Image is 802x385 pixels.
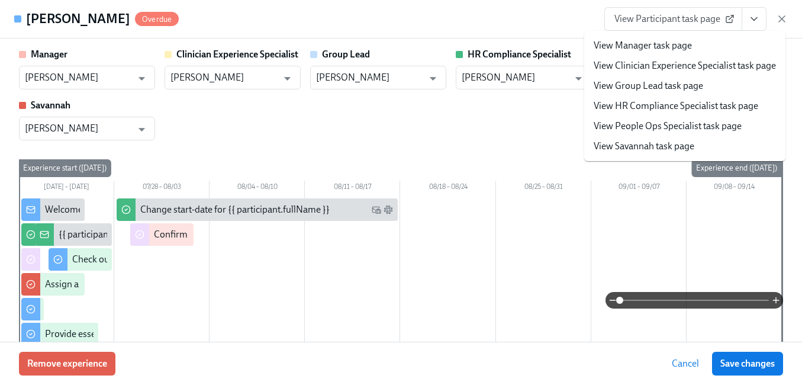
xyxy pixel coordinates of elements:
span: Cancel [672,358,699,370]
div: Experience start ([DATE]) [18,159,111,177]
div: 09/08 – 09/14 [687,181,782,196]
button: Cancel [663,352,707,376]
div: Change start-date for {{ participant.fullName }} [140,203,330,216]
a: View HR Compliance Specialist task page [594,100,758,113]
div: {{ participant.fullName }} has filled out the onboarding form [59,228,300,241]
a: View Participant task page [604,7,742,31]
div: Welcome from the Charlie Health Compliance Team 👋 [45,203,268,216]
a: View Group Lead task page [594,79,703,92]
strong: Group Lead [322,49,370,60]
svg: Work Email [372,205,381,214]
button: Save changes [712,352,783,376]
div: 08/18 – 08/24 [400,181,495,196]
a: View Savannah task page [594,140,694,153]
h4: [PERSON_NAME] [26,10,130,28]
div: 07/28 – 08/03 [114,181,210,196]
strong: HR Compliance Specialist [468,49,571,60]
strong: Savannah [31,100,70,111]
span: View Participant task page [614,13,732,25]
div: Check out our recommended laptop specs [72,253,242,266]
button: View task page [742,7,766,31]
div: 09/01 – 09/07 [591,181,687,196]
div: Assign a Clinician Experience Specialist for {{ participant.fullName }} (start-date {{ participan... [45,278,514,291]
strong: Manager [31,49,67,60]
svg: Slack [384,205,393,214]
div: Confirm cleared by People Ops [154,228,279,241]
a: View Clinician Experience Specialist task page [594,59,776,72]
div: Experience end ([DATE]) [691,159,782,177]
div: 08/11 – 08/17 [305,181,400,196]
button: Open [133,69,151,88]
button: Open [278,69,297,88]
div: [DATE] – [DATE] [19,181,114,196]
button: Open [133,120,151,139]
div: 08/04 – 08/10 [210,181,305,196]
span: Remove experience [27,358,107,370]
span: Save changes [720,358,775,370]
a: View Manager task page [594,39,692,52]
button: Open [424,69,442,88]
strong: Clinician Experience Specialist [176,49,298,60]
button: Remove experience [19,352,115,376]
div: Provide essential professional documentation [45,328,230,341]
div: 08/25 – 08/31 [496,181,591,196]
button: Open [569,69,588,88]
span: Overdue [135,15,179,24]
a: View People Ops Specialist task page [594,120,742,133]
